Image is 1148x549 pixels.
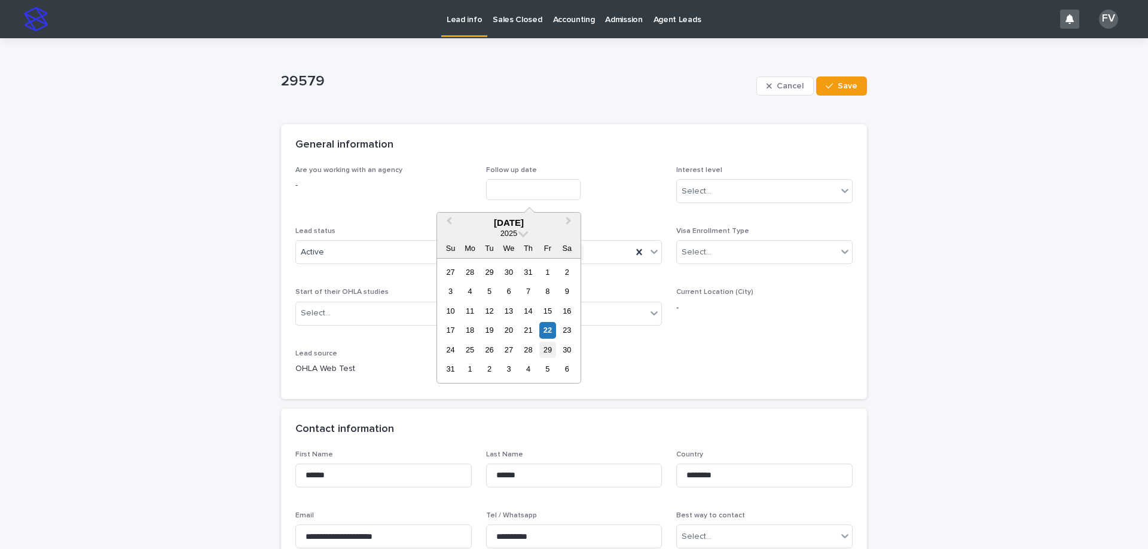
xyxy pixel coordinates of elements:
[777,82,804,90] span: Cancel
[481,303,497,319] div: Choose Tuesday, August 12th, 2025
[539,264,555,280] div: Choose Friday, August 1st, 2025
[486,512,537,519] span: Tel / Whatsapp
[676,512,745,519] span: Best way to contact
[676,167,722,174] span: Interest level
[442,240,459,256] div: Su
[682,530,712,543] div: Select...
[838,82,857,90] span: Save
[559,240,575,256] div: Sa
[481,361,497,377] div: Choose Tuesday, September 2nd, 2025
[462,240,478,256] div: Mo
[756,76,814,96] button: Cancel
[295,350,337,357] span: Lead source
[481,264,497,280] div: Choose Tuesday, July 29th, 2025
[437,217,581,228] div: [DATE]
[1099,10,1118,29] div: FV
[676,289,753,296] span: Current Location (City)
[295,139,393,152] h2: General information
[539,361,555,377] div: Choose Friday, September 5th, 2025
[559,303,575,319] div: Choose Saturday, August 16th, 2025
[520,361,536,377] div: Choose Thursday, September 4th, 2025
[295,423,394,436] h2: Contact information
[539,322,555,338] div: Choose Friday, August 22nd, 2025
[676,451,703,458] span: Country
[560,214,579,233] button: Next Month
[442,342,459,358] div: Choose Sunday, August 24th, 2025
[559,361,575,377] div: Choose Saturday, September 6th, 2025
[281,73,752,90] p: 29579
[559,342,575,358] div: Choose Saturday, August 30th, 2025
[539,283,555,299] div: Choose Friday, August 8th, 2025
[500,240,517,256] div: We
[481,322,497,338] div: Choose Tuesday, August 19th, 2025
[481,342,497,358] div: Choose Tuesday, August 26th, 2025
[520,264,536,280] div: Choose Thursday, July 31st, 2025
[442,322,459,338] div: Choose Sunday, August 17th, 2025
[500,342,517,358] div: Choose Wednesday, August 27th, 2025
[295,451,333,458] span: First Name
[462,283,478,299] div: Choose Monday, August 4th, 2025
[676,302,853,314] p: -
[816,76,867,96] button: Save
[438,214,457,233] button: Previous Month
[462,342,478,358] div: Choose Monday, August 25th, 2025
[462,264,478,280] div: Choose Monday, July 28th, 2025
[295,167,402,174] span: Are you working with an agency
[520,283,536,299] div: Choose Thursday, August 7th, 2025
[462,361,478,377] div: Choose Monday, September 1st, 2025
[539,342,555,358] div: Choose Friday, August 29th, 2025
[682,185,712,198] div: Select...
[295,363,472,375] p: OHLA Web Test
[539,303,555,319] div: Choose Friday, August 15th, 2025
[442,361,459,377] div: Choose Sunday, August 31st, 2025
[520,303,536,319] div: Choose Thursday, August 14th, 2025
[500,229,517,238] span: 2025
[295,179,472,192] p: -
[481,240,497,256] div: Tu
[301,246,324,259] span: Active
[559,264,575,280] div: Choose Saturday, August 2nd, 2025
[442,283,459,299] div: Choose Sunday, August 3rd, 2025
[500,303,517,319] div: Choose Wednesday, August 13th, 2025
[500,361,517,377] div: Choose Wednesday, September 3rd, 2025
[295,512,314,519] span: Email
[462,303,478,319] div: Choose Monday, August 11th, 2025
[481,283,497,299] div: Choose Tuesday, August 5th, 2025
[295,228,335,235] span: Lead status
[295,289,389,296] span: Start of their OHLA studies
[486,167,537,174] span: Follow up date
[301,307,331,320] div: Select...
[500,283,517,299] div: Choose Wednesday, August 6th, 2025
[559,283,575,299] div: Choose Saturday, August 9th, 2025
[539,240,555,256] div: Fr
[462,322,478,338] div: Choose Monday, August 18th, 2025
[520,342,536,358] div: Choose Thursday, August 28th, 2025
[441,262,576,379] div: month 2025-08
[442,264,459,280] div: Choose Sunday, July 27th, 2025
[24,7,48,31] img: stacker-logo-s-only.png
[682,246,712,259] div: Select...
[486,451,523,458] span: Last Name
[500,264,517,280] div: Choose Wednesday, July 30th, 2025
[442,303,459,319] div: Choose Sunday, August 10th, 2025
[520,322,536,338] div: Choose Thursday, August 21st, 2025
[500,322,517,338] div: Choose Wednesday, August 20th, 2025
[676,228,749,235] span: Visa Enrollment Type
[559,322,575,338] div: Choose Saturday, August 23rd, 2025
[520,240,536,256] div: Th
